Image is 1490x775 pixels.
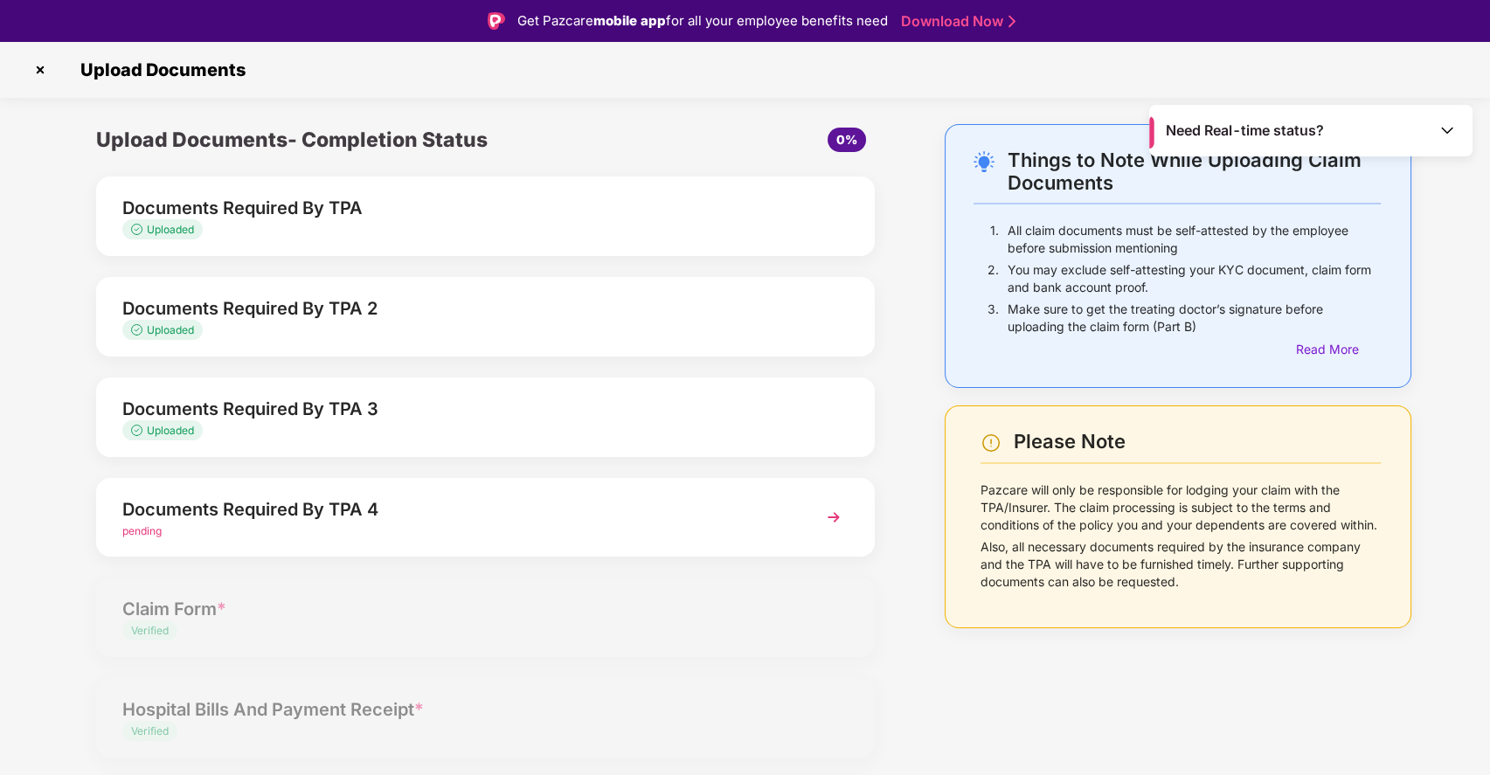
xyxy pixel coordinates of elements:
[981,538,1381,591] p: Also, all necessary documents required by the insurance company and the TPA will have to be furni...
[1296,340,1381,359] div: Read More
[989,222,998,257] p: 1.
[974,151,994,172] img: svg+xml;base64,PHN2ZyB4bWxucz0iaHR0cDovL3d3dy53My5vcmcvMjAwMC9zdmciIHdpZHRoPSIyNC4wOTMiIGhlaWdodD...
[987,261,998,296] p: 2.
[1007,301,1381,336] p: Make sure to get the treating doctor’s signature before uploading the claim form (Part B)
[1014,430,1381,453] div: Please Note
[987,301,998,336] p: 3.
[593,12,666,29] strong: mobile app
[131,324,147,336] img: svg+xml;base64,PHN2ZyB4bWxucz0iaHR0cDovL3d3dy53My5vcmcvMjAwMC9zdmciIHdpZHRoPSIxMy4zMzMiIGhlaWdodD...
[981,481,1381,534] p: Pazcare will only be responsible for lodging your claim with the TPA/Insurer. The claim processin...
[96,124,615,156] div: Upload Documents- Completion Status
[131,425,147,436] img: svg+xml;base64,PHN2ZyB4bWxucz0iaHR0cDovL3d3dy53My5vcmcvMjAwMC9zdmciIHdpZHRoPSIxMy4zMzMiIGhlaWdodD...
[517,10,888,31] div: Get Pazcare for all your employee benefits need
[1008,12,1015,31] img: Stroke
[147,323,194,336] span: Uploaded
[488,12,505,30] img: Logo
[1166,121,1324,140] span: Need Real-time status?
[981,432,1001,453] img: svg+xml;base64,PHN2ZyBpZD0iV2FybmluZ18tXzI0eDI0IiBkYXRhLW5hbWU9Ildhcm5pbmcgLSAyNHgyNCIgeG1sbnM9Im...
[147,223,194,236] span: Uploaded
[1438,121,1456,139] img: Toggle Icon
[147,424,194,437] span: Uploaded
[131,224,147,235] img: svg+xml;base64,PHN2ZyB4bWxucz0iaHR0cDovL3d3dy53My5vcmcvMjAwMC9zdmciIHdpZHRoPSIxMy4zMzMiIGhlaWdodD...
[122,194,787,222] div: Documents Required By TPA
[1007,261,1381,296] p: You may exclude self-attesting your KYC document, claim form and bank account proof.
[26,56,54,84] img: svg+xml;base64,PHN2ZyBpZD0iQ3Jvc3MtMzJ4MzIiIHhtbG5zPSJodHRwOi8vd3d3LnczLm9yZy8yMDAwL3N2ZyIgd2lkdG...
[122,395,787,423] div: Documents Required By TPA 3
[122,524,162,537] span: pending
[1008,149,1382,194] div: Things to Note While Uploading Claim Documents
[122,294,787,322] div: Documents Required By TPA 2
[836,132,857,147] span: 0%
[901,12,1010,31] a: Download Now
[1007,222,1381,257] p: All claim documents must be self-attested by the employee before submission mentioning
[63,59,254,80] span: Upload Documents
[818,502,849,533] img: svg+xml;base64,PHN2ZyBpZD0iTmV4dCIgeG1sbnM9Imh0dHA6Ly93d3cudzMub3JnLzIwMDAvc3ZnIiB3aWR0aD0iMzYiIG...
[122,495,787,523] div: Documents Required By TPA 4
